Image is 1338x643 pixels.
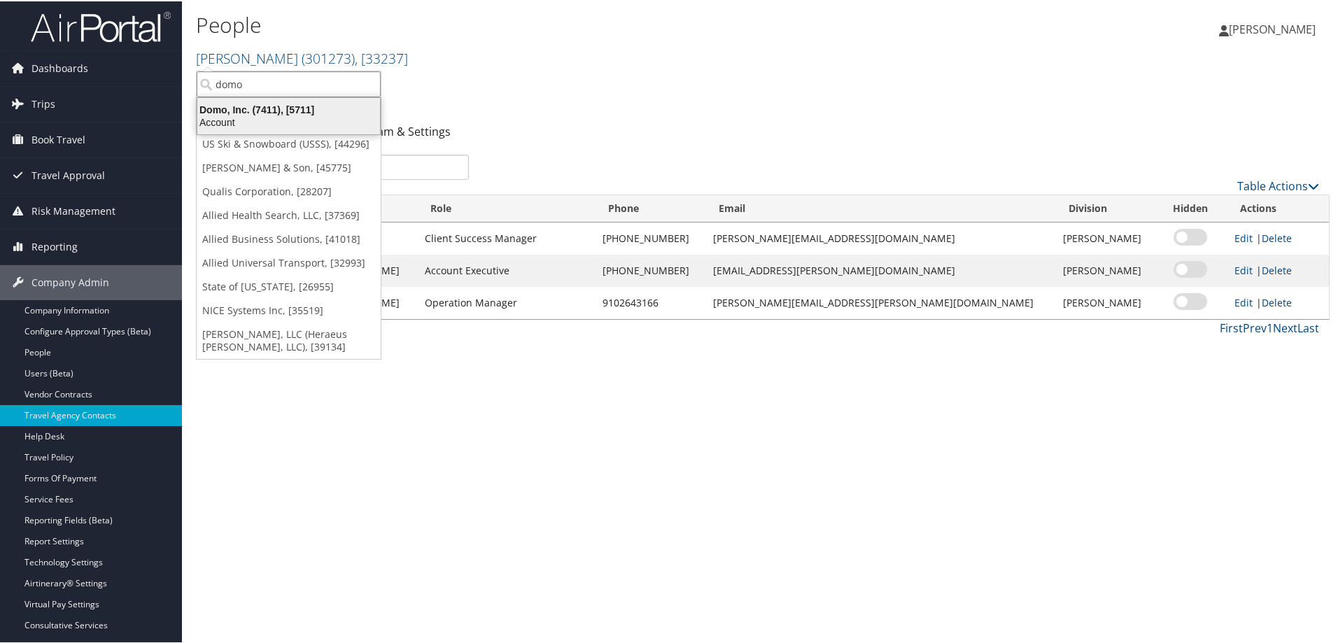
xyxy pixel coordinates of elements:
td: Operation Manager [418,285,595,318]
a: [PERSON_NAME] & Son, [45775] [197,155,381,178]
th: Phone [596,194,706,221]
span: Reporting [31,228,78,263]
a: Allied Universal Transport, [32993] [197,250,381,274]
td: | [1227,285,1329,318]
td: Account Executive [418,253,595,285]
a: 1 [1267,319,1273,334]
a: Allied Health Search, LLC, [37369] [197,202,381,226]
a: Delete [1262,230,1292,243]
span: , [ 33237 ] [355,48,408,66]
span: Dashboards [31,50,88,85]
th: Actions [1227,194,1329,221]
a: Allied Business Solutions, [41018] [197,226,381,250]
a: [PERSON_NAME] [1219,7,1330,49]
span: Book Travel [31,121,85,156]
td: [PERSON_NAME] [1056,285,1153,318]
div: Domo, Inc. (7411), [5711] [189,102,388,115]
a: State of [US_STATE], [26955] [197,274,381,297]
a: Qualis Corporation, [28207] [197,178,381,202]
img: airportal-logo.png [31,9,171,42]
a: Edit [1234,230,1253,243]
a: Team & Settings [365,122,451,138]
td: [PERSON_NAME] [1056,221,1153,253]
td: [EMAIL_ADDRESS][PERSON_NAME][DOMAIN_NAME] [706,253,1057,285]
a: First [1220,319,1243,334]
td: [PERSON_NAME][EMAIL_ADDRESS][DOMAIN_NAME] [706,221,1057,253]
a: Last [1297,319,1319,334]
th: Division: activate to sort column ascending [1056,194,1153,221]
a: [PERSON_NAME] [196,48,408,66]
td: [PERSON_NAME] [1056,253,1153,285]
span: Risk Management [31,192,115,227]
td: | [1227,221,1329,253]
span: Travel Approval [31,157,105,192]
a: NICE Systems Inc, [35519] [197,297,381,321]
a: Table Actions [1237,177,1319,192]
th: Role: activate to sort column ascending [418,194,595,221]
a: Delete [1262,262,1292,276]
th: Hidden: activate to sort column ascending [1153,194,1228,221]
span: [PERSON_NAME] [1229,20,1316,36]
a: Prev [1243,319,1267,334]
a: [PERSON_NAME], LLC (Heraeus [PERSON_NAME], LLC), [39134] [197,321,381,358]
h1: People [196,9,952,38]
td: [PHONE_NUMBER] [596,221,706,253]
a: US Ski & Snowboard (USSS), [44296] [197,131,381,155]
div: Account [189,115,388,127]
span: Trips [31,85,55,120]
td: Client Success Manager [418,221,595,253]
span: Company Admin [31,264,109,299]
a: Delete [1262,295,1292,308]
a: Edit [1234,295,1253,308]
a: Next [1273,319,1297,334]
td: | [1227,253,1329,285]
span: ( 301273 ) [302,48,355,66]
a: Edit [1234,262,1253,276]
th: Email: activate to sort column ascending [706,194,1057,221]
td: [PHONE_NUMBER] [596,253,706,285]
input: Search Accounts [197,70,381,96]
td: 9102643166 [596,285,706,318]
td: [PERSON_NAME][EMAIL_ADDRESS][PERSON_NAME][DOMAIN_NAME] [706,285,1057,318]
